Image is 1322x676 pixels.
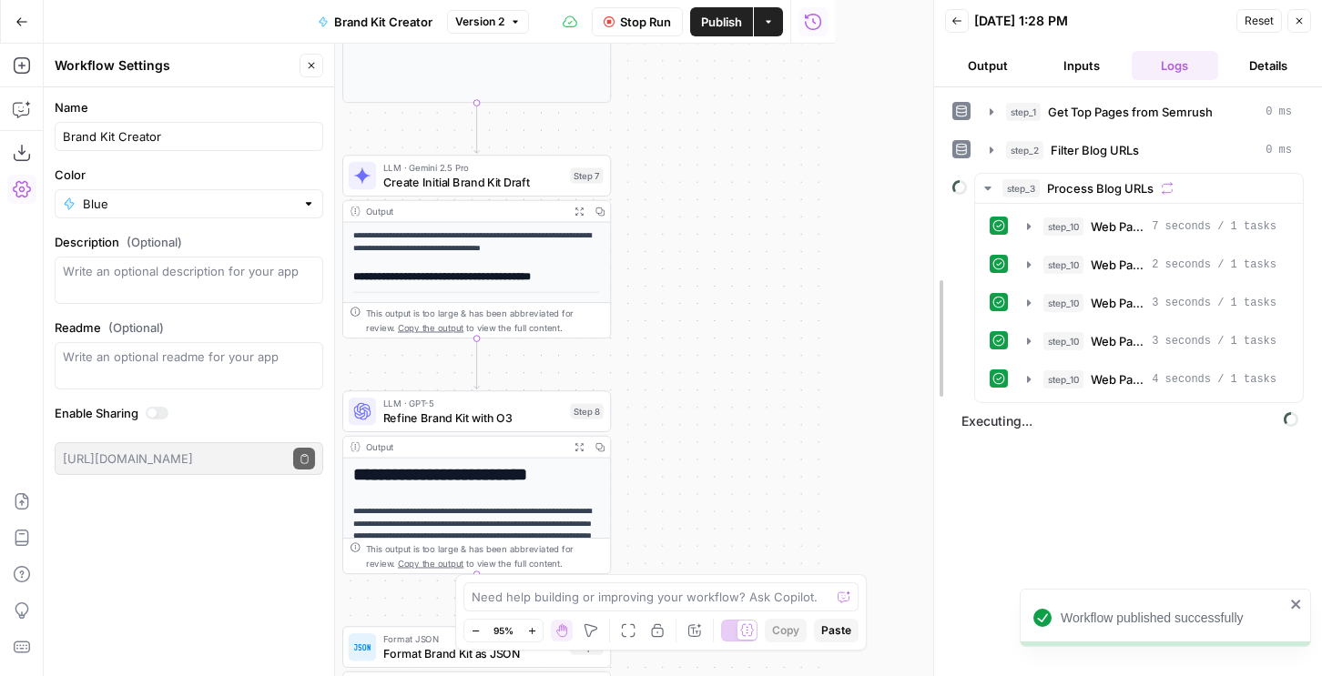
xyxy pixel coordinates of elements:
[108,318,164,337] span: (Optional)
[383,644,564,661] span: Format Brand Kit as JSON
[55,404,323,422] label: Enable Sharing
[474,338,480,388] g: Edge from step_7 to step_8
[821,622,851,639] span: Paste
[620,13,671,31] span: Stop Run
[690,7,753,36] button: Publish
[55,56,294,75] div: Workflow Settings
[55,233,323,251] label: Description
[55,98,323,116] label: Name
[383,409,564,426] span: Refine Brand Kit with O3
[570,640,603,655] div: Step 9
[366,440,564,454] div: Output
[366,307,604,334] div: This output is too large & has been abbreviated for review. to view the full content.
[366,542,604,570] div: This output is too large & has been abbreviated for review. to view the full content.
[398,558,463,568] span: Copy the output
[1061,609,1285,627] div: Workflow published successfully
[383,173,564,190] span: Create Initial Brand Kit Draft
[398,322,463,332] span: Copy the output
[455,14,504,30] span: Version 2
[63,127,315,146] input: Untitled
[383,161,564,175] span: LLM · Gemini 2.5 Pro
[765,619,807,642] button: Copy
[366,205,564,218] div: Output
[474,103,480,153] g: Edge from step_11 to step_7
[570,168,603,184] div: Step 7
[55,166,323,184] label: Color
[772,622,799,639] span: Copy
[334,13,432,31] span: Brand Kit Creator
[701,13,742,31] span: Publish
[1290,597,1303,611] button: close
[307,7,443,36] button: Brand Kit Creator
[55,318,323,337] label: Readme
[592,7,683,36] button: Stop Run
[814,619,859,642] button: Paste
[493,623,514,638] span: 95%
[83,195,295,213] input: Blue
[447,10,529,34] button: Version 2
[127,233,182,251] span: (Optional)
[383,397,564,410] span: LLM · GPT-5
[570,404,603,419] div: Step 8
[383,632,564,646] span: Format JSON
